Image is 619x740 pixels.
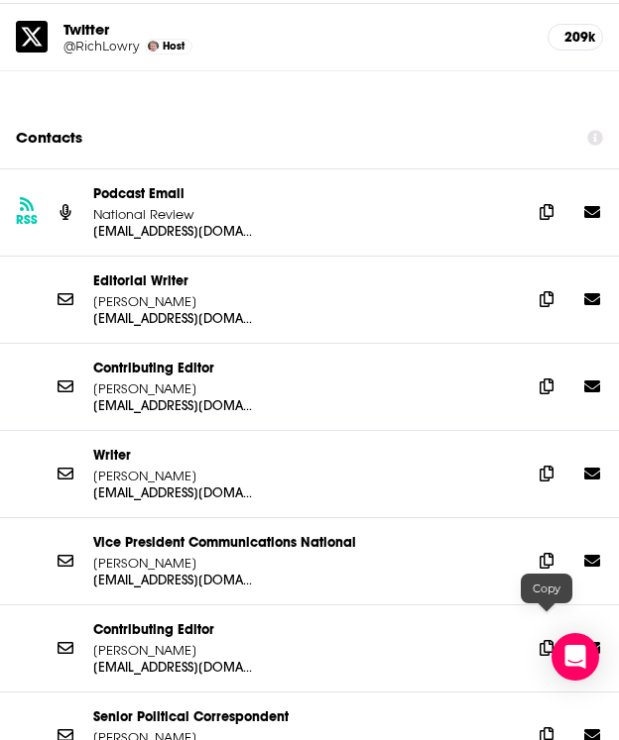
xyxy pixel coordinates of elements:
h5: Twitter [63,20,532,39]
p: Contributing Editor [93,360,516,376]
span: Host [163,40,185,53]
p: [EMAIL_ADDRESS][DOMAIN_NAME] [93,310,252,327]
p: Senior Political Correspondent [93,708,516,725]
p: Contributing Editor [93,621,516,638]
h3: RSS [16,212,38,228]
p: [EMAIL_ADDRESS][DOMAIN_NAME] [93,572,252,588]
p: Podcast Email [93,185,516,202]
p: [EMAIL_ADDRESS][DOMAIN_NAME] [93,659,252,676]
p: [PERSON_NAME] [93,380,252,397]
p: [PERSON_NAME] [93,555,252,572]
p: [EMAIL_ADDRESS][DOMAIN_NAME] [93,484,252,501]
p: [PERSON_NAME] [93,293,252,310]
p: Writer [93,447,516,464]
div: Copy [521,574,572,603]
div: Open Intercom Messenger [552,633,599,681]
p: [EMAIL_ADDRESS][DOMAIN_NAME] [93,397,252,414]
p: [EMAIL_ADDRESS][DOMAIN_NAME] [93,223,252,240]
p: National Review [93,206,252,223]
h5: 209k [564,29,586,46]
img: Rich Lowry [148,41,159,52]
p: Editorial Writer [93,272,516,289]
p: [PERSON_NAME] [93,642,252,659]
a: @RichLowry [63,39,140,53]
h2: Contacts [16,119,82,157]
p: [PERSON_NAME] [93,468,252,484]
p: Vice President Communications National [93,534,516,551]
